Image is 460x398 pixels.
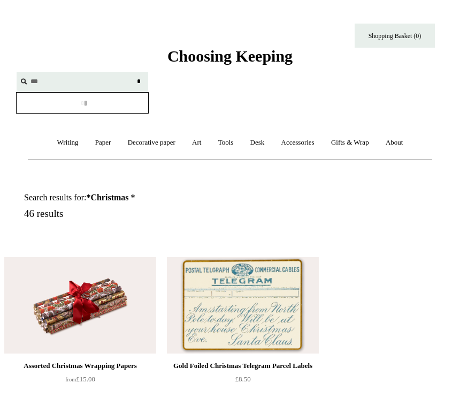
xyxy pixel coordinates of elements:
a: Accessories [274,129,322,157]
a: Art [185,129,209,157]
a: Writing [50,129,86,157]
a: Desk [243,129,272,157]
img: Gold Foiled Christmas Telegram Parcel Labels [167,257,319,354]
a: Shopping Basket (0) [355,24,435,48]
div: Assorted Christmas Wrapping Papers [7,359,154,372]
strong: *Christmas * [86,193,135,202]
a: Tools [211,129,241,157]
a: Gifts & Wrap [324,129,377,157]
span: from [65,377,76,382]
div: Gold Foiled Christmas Telegram Parcel Labels [170,359,316,372]
img: Assorted Christmas Wrapping Papers [4,257,156,354]
a: Paper [88,129,119,157]
span: £15.00 [65,375,95,383]
a: Assorted Christmas Wrapping Papers Assorted Christmas Wrapping Papers [4,257,156,354]
a: Gold Foiled Christmas Telegram Parcel Labels Gold Foiled Christmas Telegram Parcel Labels [167,257,319,354]
a: Decorative paper [120,129,183,157]
h1: Search results for: [24,192,242,202]
h5: 46 results [24,208,242,220]
span: £8.50 [235,375,250,383]
a: About [378,129,411,157]
a: Choosing Keeping [167,56,293,63]
span: Choosing Keeping [167,47,293,65]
